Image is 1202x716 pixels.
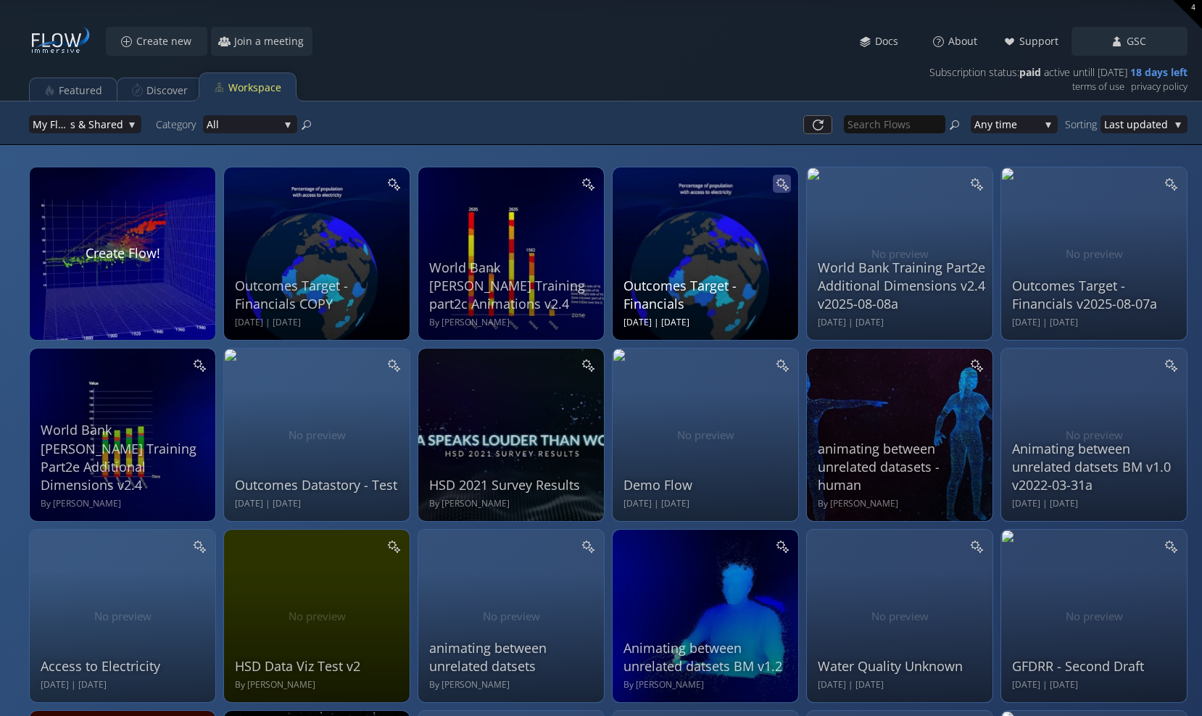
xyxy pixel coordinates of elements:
div: [DATE] | [DATE] [818,679,985,691]
div: Outcomes Target - Financials COPY [235,277,402,313]
input: Search Flows [844,115,945,133]
span: s & Shared [70,115,123,133]
div: [DATE] | [DATE] [623,317,791,329]
span: st updated [1115,115,1169,133]
div: Animating between unrelated datsets BM v1.2 [623,639,791,675]
span: La [1104,115,1115,133]
div: [DATE] | [DATE] [41,679,208,691]
span: Create new [136,34,200,49]
div: [DATE] | [DATE] [235,498,402,510]
div: Outcomes Target - Financials v2025-08-07a [1012,277,1180,313]
div: animating between unrelated datsets [429,639,597,675]
div: Demo Flow [623,476,791,494]
div: Outcomes Target - Financials [623,277,791,313]
div: Animating between unrelated datsets BM v1.0 v2022-03-31a [1012,440,1180,495]
div: World Bank [PERSON_NAME] Training Part2e Additional Dimensions v2.4 [41,421,208,494]
div: By [PERSON_NAME] [429,498,597,510]
div: By [PERSON_NAME] [818,498,985,510]
div: [DATE] | [DATE] [1012,317,1180,329]
div: World Bank Training Part2e Additional Dimensions v2.4 v2025-08-08a [818,259,985,314]
div: animating between unrelated datasets - human [818,440,985,495]
div: Sorting [1065,115,1101,133]
span: GSC [1126,34,1155,49]
span: Any ti [974,115,1002,133]
div: [DATE] | [DATE] [818,317,985,329]
span: About [948,34,986,49]
span: me [1002,115,1040,133]
div: HSD Data Viz Test v2 [235,657,402,675]
div: By [PERSON_NAME] [623,679,791,691]
span: Support [1019,34,1067,49]
span: My Flow [33,115,70,133]
div: World Bank [PERSON_NAME] Training part2c Animations v2.4 [429,259,597,314]
span: Docs [874,34,907,49]
a: privacy policy [1131,78,1188,96]
div: Water Quality Unknown [818,657,985,675]
span: Join a meeting [233,34,312,49]
div: Featured [59,77,102,104]
div: By [PERSON_NAME] [429,679,597,691]
a: terms of use [1072,78,1124,96]
div: [DATE] | [DATE] [623,498,791,510]
div: [DATE] | [DATE] [1012,498,1180,510]
div: [DATE] | [DATE] [235,317,402,329]
div: By [PERSON_NAME] [429,317,597,329]
div: By [PERSON_NAME] [41,498,208,510]
div: GFDRR - Second Draft [1012,657,1180,675]
div: Category [156,115,203,133]
div: [DATE] | [DATE] [1012,679,1180,691]
div: Discover [146,77,188,104]
span: All [207,115,279,133]
div: HSD 2021 Survey Results [429,476,597,494]
div: Access to Electricity [41,657,208,675]
div: Outcomes Datastory - Test [235,476,402,494]
div: By [PERSON_NAME] [235,679,402,691]
div: Workspace [228,74,281,101]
